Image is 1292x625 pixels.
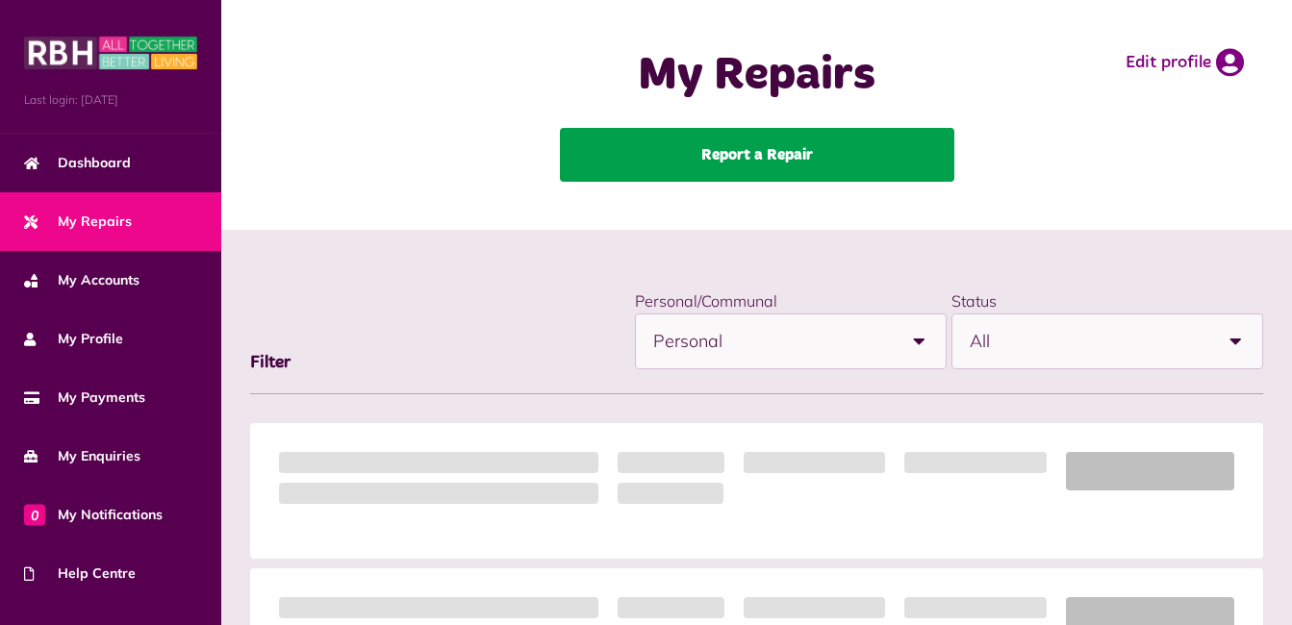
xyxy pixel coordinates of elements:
span: 0 [24,504,45,525]
span: My Profile [24,329,123,349]
a: Edit profile [1126,48,1244,77]
span: Help Centre [24,563,136,584]
h1: My Repairs [508,48,1005,104]
span: My Enquiries [24,446,140,466]
img: MyRBH [24,34,197,72]
span: My Payments [24,387,145,408]
span: My Repairs [24,212,132,232]
span: My Accounts [24,270,139,290]
span: My Notifications [24,505,163,525]
a: Report a Repair [560,128,954,182]
span: Dashboard [24,153,131,173]
span: Last login: [DATE] [24,91,197,109]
